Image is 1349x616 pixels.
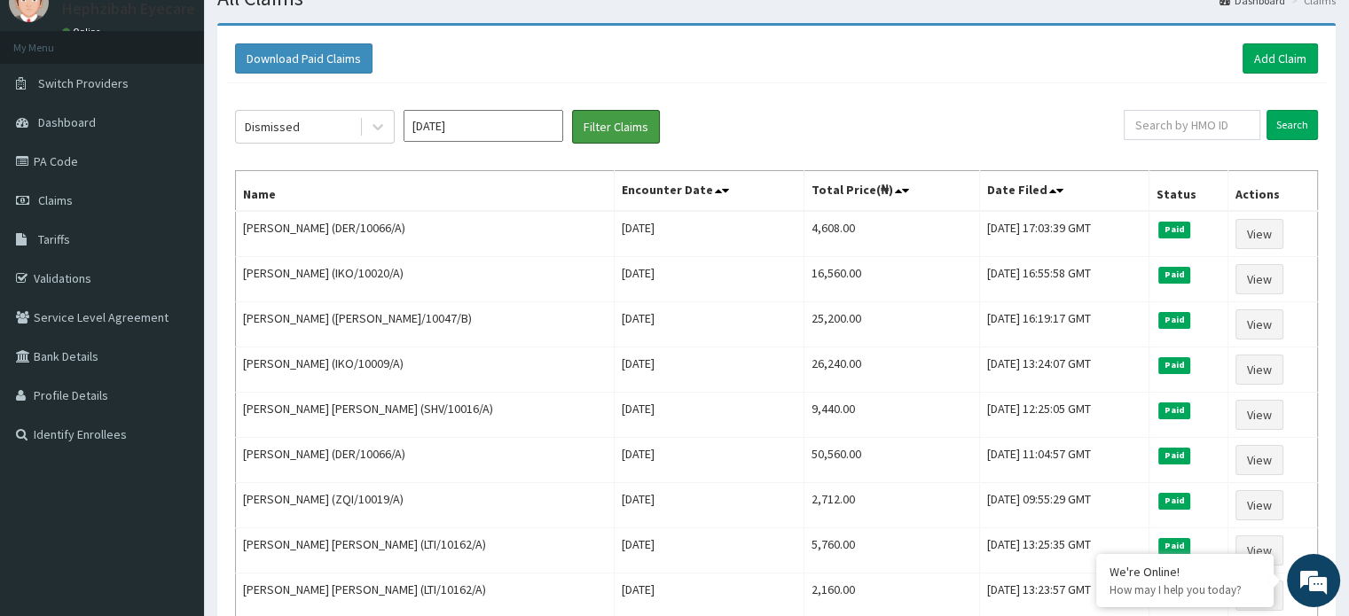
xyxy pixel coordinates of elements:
a: Online [62,26,105,38]
span: Paid [1158,402,1190,418]
th: Date Filed [980,171,1149,212]
td: [DATE] [614,257,804,302]
span: Paid [1158,267,1190,283]
th: Status [1149,171,1227,212]
td: [DATE] 12:25:05 GMT [980,393,1149,438]
td: [PERSON_NAME] [PERSON_NAME] (LTI/10162/A) [236,528,615,573]
div: Minimize live chat window [291,9,333,51]
td: [DATE] [614,528,804,573]
div: We're Online! [1110,564,1260,580]
td: [DATE] 16:55:58 GMT [980,257,1149,302]
td: [DATE] 16:19:17 GMT [980,302,1149,347]
span: Paid [1158,493,1190,509]
td: 50,560.00 [804,438,979,483]
a: View [1235,355,1283,385]
td: [PERSON_NAME] (IKO/10020/A) [236,257,615,302]
th: Encounter Date [614,171,804,212]
a: View [1235,264,1283,294]
td: [DATE] [614,483,804,528]
td: [PERSON_NAME] [PERSON_NAME] (SHV/10016/A) [236,393,615,438]
span: Dashboard [38,114,96,130]
td: 16,560.00 [804,257,979,302]
a: View [1235,490,1283,520]
td: [PERSON_NAME] (DER/10066/A) [236,438,615,483]
th: Actions [1227,171,1317,212]
a: View [1235,400,1283,430]
div: Dismissed [245,118,300,136]
td: [DATE] [614,347,804,393]
p: Hephzibah Eyecare [62,1,195,17]
td: [DATE] [614,438,804,483]
a: View [1235,309,1283,339]
td: 26,240.00 [804,347,979,393]
th: Name [236,171,615,212]
a: View [1235,219,1283,249]
td: [DATE] 13:25:35 GMT [980,528,1149,573]
th: Total Price(₦) [804,171,979,212]
p: How may I help you today? [1110,582,1260,597]
div: Chat with us now [92,99,298,122]
td: [DATE] 11:04:57 GMT [980,438,1149,483]
span: Paid [1158,448,1190,464]
td: [DATE] 13:24:07 GMT [980,347,1149,393]
button: Filter Claims [572,110,660,144]
td: [DATE] [614,211,804,257]
td: 9,440.00 [804,393,979,438]
span: Claims [38,192,73,208]
a: View [1235,445,1283,475]
input: Search [1267,110,1318,140]
input: Select Month and Year [404,110,563,142]
span: Paid [1158,538,1190,554]
td: [DATE] [614,393,804,438]
span: Tariffs [38,231,70,247]
button: Download Paid Claims [235,43,373,74]
textarea: Type your message and hit 'Enter' [9,420,338,482]
span: Switch Providers [38,75,129,91]
a: Add Claim [1243,43,1318,74]
td: [PERSON_NAME] (IKO/10009/A) [236,347,615,393]
td: [DATE] [614,302,804,347]
td: [DATE] 17:03:39 GMT [980,211,1149,257]
td: [PERSON_NAME] ([PERSON_NAME]/10047/B) [236,302,615,347]
td: 5,760.00 [804,528,979,573]
td: [PERSON_NAME] (DER/10066/A) [236,211,615,257]
a: View [1235,535,1283,565]
span: Paid [1158,312,1190,328]
td: [PERSON_NAME] (ZQI/10019/A) [236,483,615,528]
input: Search by HMO ID [1124,110,1260,140]
td: 25,200.00 [804,302,979,347]
span: Paid [1158,222,1190,238]
td: 4,608.00 [804,211,979,257]
span: We're online! [103,191,245,370]
span: Paid [1158,357,1190,373]
img: d_794563401_company_1708531726252_794563401 [33,89,72,133]
td: [DATE] 09:55:29 GMT [980,483,1149,528]
td: 2,712.00 [804,483,979,528]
